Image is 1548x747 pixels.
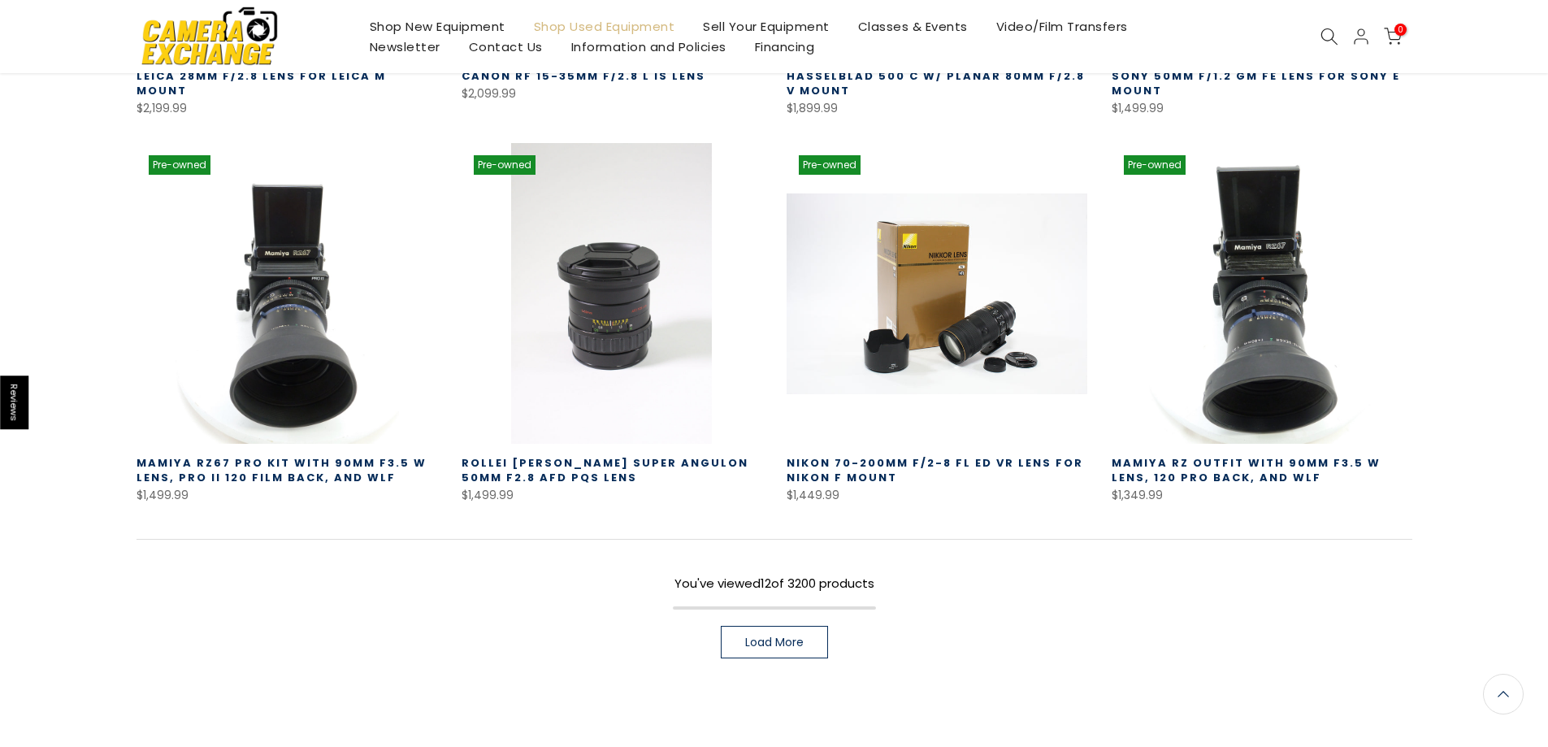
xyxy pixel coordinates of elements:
a: Mamiya RZ Outfit with 90MM F3.5 W Lens, 120 Pro Back, and WLF [1112,455,1381,485]
a: Classes & Events [843,16,982,37]
div: $1,449.99 [787,485,1087,506]
a: Rollei [PERSON_NAME] Super Angulon 50MM F2.8 AFD PQS Lens [462,455,748,485]
span: Load More [745,636,804,648]
div: $1,349.99 [1112,485,1412,506]
a: Canon RF 15-35mm F/2.8 L IS Lens [462,68,705,84]
a: Newsletter [355,37,454,57]
a: Back to the top [1483,674,1524,714]
a: Contact Us [454,37,557,57]
a: Video/Film Transfers [982,16,1142,37]
a: Sony 50mm f/1.2 GM FE Lens for Sony E Mount [1112,68,1400,98]
a: Shop Used Equipment [519,16,689,37]
a: Mamiya RZ67 Pro Kit with 90MM F3.5 W Lens, Pro II 120 Film Back, and WLF [137,455,427,485]
div: $1,499.99 [1112,98,1412,119]
div: $1,899.99 [787,98,1087,119]
div: $1,499.99 [462,485,762,506]
div: $1,499.99 [137,485,437,506]
span: 0 [1394,24,1407,36]
div: $2,199.99 [137,98,437,119]
a: 0 [1384,28,1402,46]
a: Leica 28mm f/2.8 Lens for Leica M Mount [137,68,386,98]
span: 12 [761,575,771,592]
a: Sell Your Equipment [689,16,844,37]
div: $2,099.99 [462,84,762,104]
a: Financing [740,37,829,57]
span: You've viewed of 3200 products [674,575,874,592]
a: Hasselblad 500 C w/ Planar 80mm f/2.8 V Mount [787,68,1085,98]
a: Shop New Equipment [355,16,519,37]
a: Nikon 70-200mm f/2-8 FL ED VR Lens for Nikon F Mount [787,455,1083,485]
a: Load More [721,626,828,658]
a: Information and Policies [557,37,740,57]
